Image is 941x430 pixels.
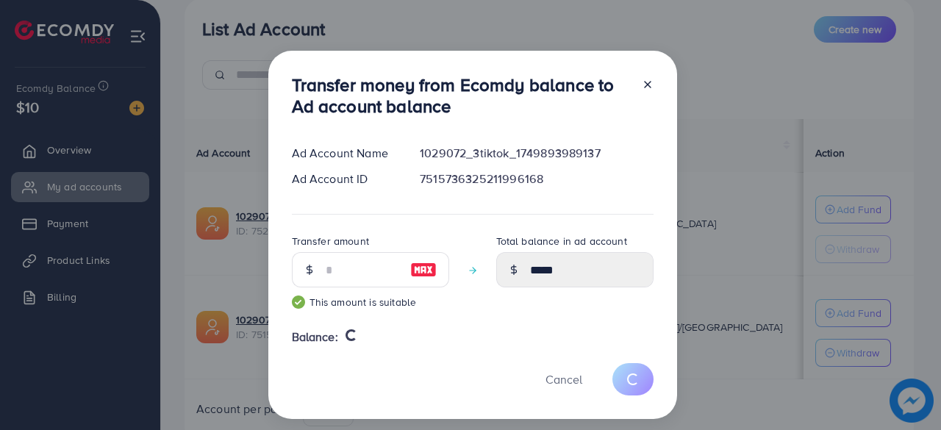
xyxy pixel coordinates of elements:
[292,329,338,345] span: Balance:
[292,74,630,117] h3: Transfer money from Ecomdy balance to Ad account balance
[292,295,449,309] small: This amount is suitable
[545,371,582,387] span: Cancel
[292,234,369,248] label: Transfer amount
[527,363,601,395] button: Cancel
[292,295,305,309] img: guide
[410,261,437,279] img: image
[408,171,665,187] div: 7515736325211996168
[496,234,627,248] label: Total balance in ad account
[280,145,409,162] div: Ad Account Name
[408,145,665,162] div: 1029072_3tiktok_1749893989137
[280,171,409,187] div: Ad Account ID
